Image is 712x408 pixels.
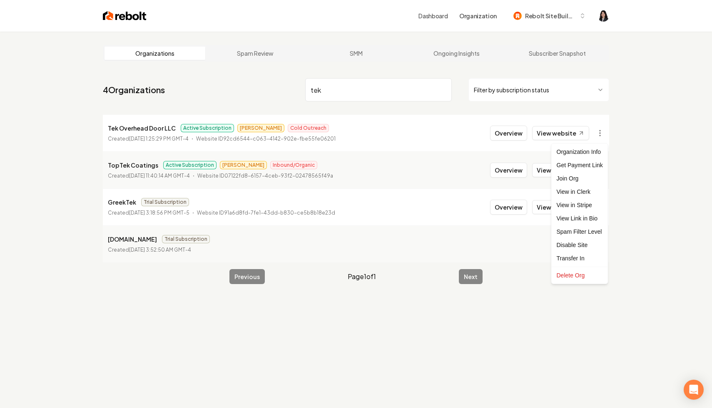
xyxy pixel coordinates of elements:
[553,252,606,265] div: Transfer In
[553,212,606,225] a: View Link in Bio
[553,185,606,198] a: View in Clerk
[553,198,606,212] a: View in Stripe
[553,172,606,185] div: Join Org
[553,145,606,158] div: Organization Info
[553,269,606,282] div: Delete Org
[553,225,606,238] div: Spam Filter Level
[553,238,606,252] div: Disable Site
[553,158,606,172] div: Get Payment Link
